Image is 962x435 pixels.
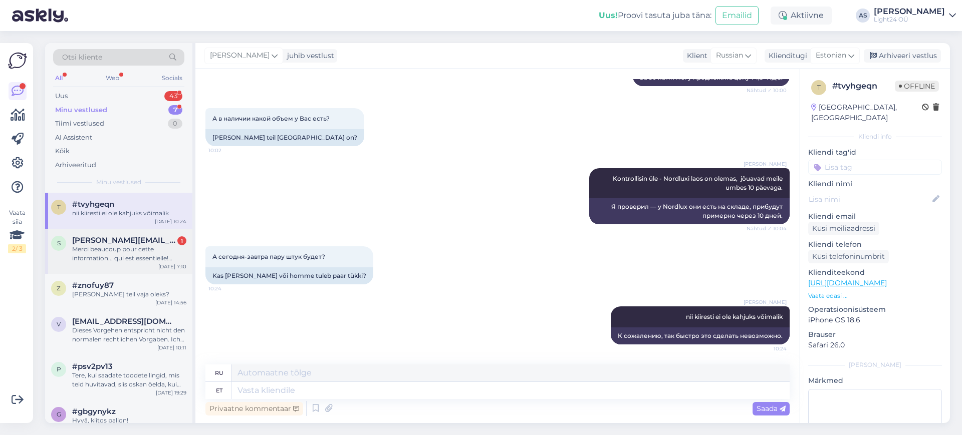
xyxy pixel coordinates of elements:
[809,194,930,205] input: Lisa nimi
[55,160,96,170] div: Arhiveeritud
[808,304,942,315] p: Operatsioonisüsteem
[808,222,879,235] div: Küsi meiliaadressi
[808,340,942,350] p: Safari 26.0
[177,236,186,245] div: 1
[8,51,27,70] img: Askly Logo
[808,267,942,278] p: Klienditeekond
[716,50,743,61] span: Russian
[72,290,186,299] div: [PERSON_NAME] teil vaja oleks?
[808,315,942,325] p: iPhone OS 18.6
[57,320,61,328] span: v
[895,81,939,92] span: Offline
[765,51,807,61] div: Klienditugi
[808,147,942,158] p: Kliendi tag'id
[8,208,26,253] div: Vaata siia
[55,105,107,115] div: Minu vestlused
[283,51,334,61] div: juhib vestlust
[832,80,895,92] div: # tvyhgeqn
[62,52,102,63] span: Otsi kliente
[874,8,956,24] a: [PERSON_NAME]Light24 OÜ
[749,345,787,352] span: 10:24
[216,382,222,399] div: et
[613,175,784,191] span: Kontrollisin üle - Nordluxi laos on olemas, jõuavad meile umbes 10 päevaga.
[55,146,70,156] div: Kõik
[57,365,61,373] span: p
[683,51,707,61] div: Klient
[757,404,786,413] span: Saada
[874,8,945,16] div: [PERSON_NAME]
[205,267,373,284] div: Kas [PERSON_NAME] või homme tuleb paar tükki?
[72,209,186,218] div: nii kiiresti ei ole kahjuks võimalik
[864,49,941,63] div: Arhiveeri vestlus
[599,10,711,22] div: Proovi tasuta juba täna:
[72,245,186,263] div: Merci beaucoup pour cette information... qui est essentielle! Bonne journée.
[72,317,176,326] span: v_klein80@yahoo.de
[808,211,942,222] p: Kliendi email
[72,371,186,389] div: Tere, kui saadate toodete lingid, mis teid huvitavad, siis oskan öelda, kui kiiresti me need Barc...
[55,133,92,143] div: AI Assistent
[72,326,186,344] div: Dieses Vorgehen entspricht nicht den normalen rechtlichen Vorgaben. Ich werde die Leuchte zurücks...
[808,375,942,386] p: Märkmed
[72,416,186,425] div: Hyvä, kiitos paljon!
[808,360,942,369] div: [PERSON_NAME]
[57,239,61,247] span: s
[611,327,790,344] div: К сожалению, так быстро это сделать невозможно.
[205,129,364,146] div: [PERSON_NAME] teil [GEOGRAPHIC_DATA] on?
[57,410,61,418] span: g
[158,263,186,270] div: [DATE] 7:10
[212,115,330,122] span: А в наличии какой объем у Вас есть?
[874,16,945,24] div: Light24 OÜ
[808,291,942,300] p: Vaata edasi ...
[744,160,787,168] span: [PERSON_NAME]
[53,72,65,85] div: All
[164,91,182,101] div: 43
[747,225,787,232] span: Nähtud ✓ 10:04
[856,9,870,23] div: AS
[808,160,942,175] input: Lisa tag
[157,344,186,351] div: [DATE] 10:11
[208,147,246,154] span: 10:02
[57,284,61,292] span: z
[808,179,942,189] p: Kliendi nimi
[8,244,26,253] div: 2 / 3
[771,7,832,25] div: Aktiivne
[155,218,186,225] div: [DATE] 10:24
[168,105,182,115] div: 7
[744,298,787,306] span: [PERSON_NAME]
[57,203,61,211] span: t
[817,84,821,91] span: t
[715,6,759,25] button: Emailid
[599,11,618,20] b: Uus!
[808,278,887,287] a: [URL][DOMAIN_NAME]
[747,87,787,94] span: Nähtud ✓ 10:00
[808,239,942,250] p: Kliendi telefon
[811,102,922,123] div: [GEOGRAPHIC_DATA], [GEOGRAPHIC_DATA]
[55,119,104,129] div: Tiimi vestlused
[156,389,186,396] div: [DATE] 19:29
[215,364,223,381] div: ru
[72,281,114,290] span: #znofuy87
[816,50,846,61] span: Estonian
[210,50,270,61] span: [PERSON_NAME]
[55,91,68,101] div: Uus
[808,132,942,141] div: Kliendi info
[72,200,114,209] span: #tvyhgeqn
[72,362,113,371] span: #psv2pv13
[104,72,121,85] div: Web
[72,407,116,416] span: #gbgynykz
[160,72,184,85] div: Socials
[168,119,182,129] div: 0
[96,178,141,187] span: Minu vestlused
[808,250,889,263] div: Küsi telefoninumbrit
[205,402,303,415] div: Privaatne kommentaar
[212,253,325,260] span: А сегодня-завтра пару штук будет?
[72,236,176,245] span: sylvie.chenavas@hotmail.fr
[155,299,186,306] div: [DATE] 14:56
[808,329,942,340] p: Brauser
[208,285,246,292] span: 10:24
[589,198,790,224] div: Я проверил — у Nordlux они есть на складе, прибудут примерно через 10 дней.
[686,313,783,320] span: nii kiiresti ei ole kahjuks võimalik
